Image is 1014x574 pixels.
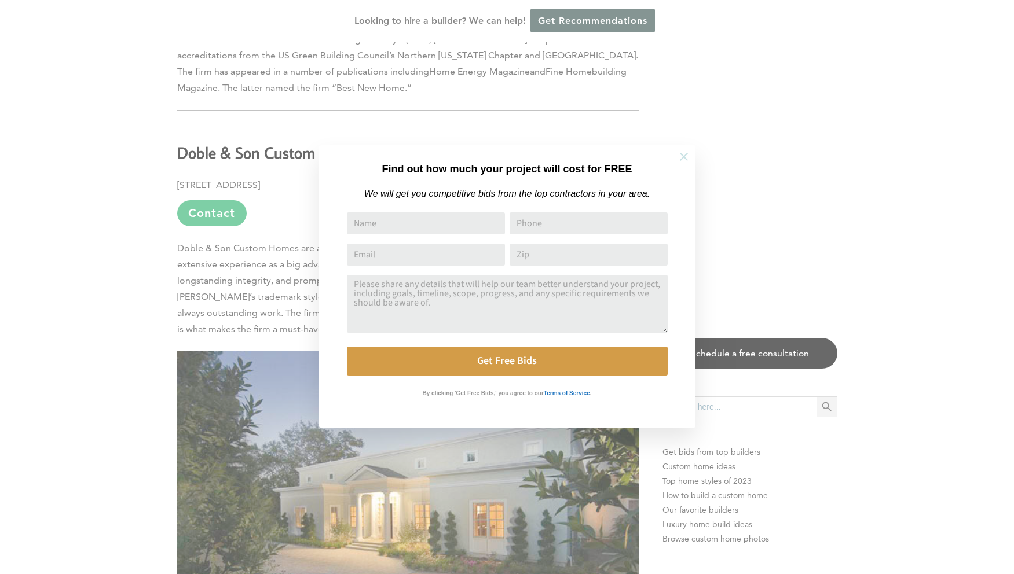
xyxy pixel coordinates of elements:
[364,189,650,198] em: We will get you competitive bids from the top contractors in your area.
[544,390,590,396] strong: Terms of Service
[347,275,668,333] textarea: Comment or Message
[347,244,505,266] input: Email Address
[423,390,544,396] strong: By clicking 'Get Free Bids,' you agree to our
[347,347,668,376] button: Get Free Bids
[664,137,704,177] button: Close
[510,244,668,266] input: Zip
[347,212,505,234] input: Name
[382,163,632,175] strong: Find out how much your project will cost for FREE
[544,387,590,397] a: Terms of Service
[590,390,592,396] strong: .
[510,212,668,234] input: Phone
[792,491,1000,560] iframe: Drift Widget Chat Controller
